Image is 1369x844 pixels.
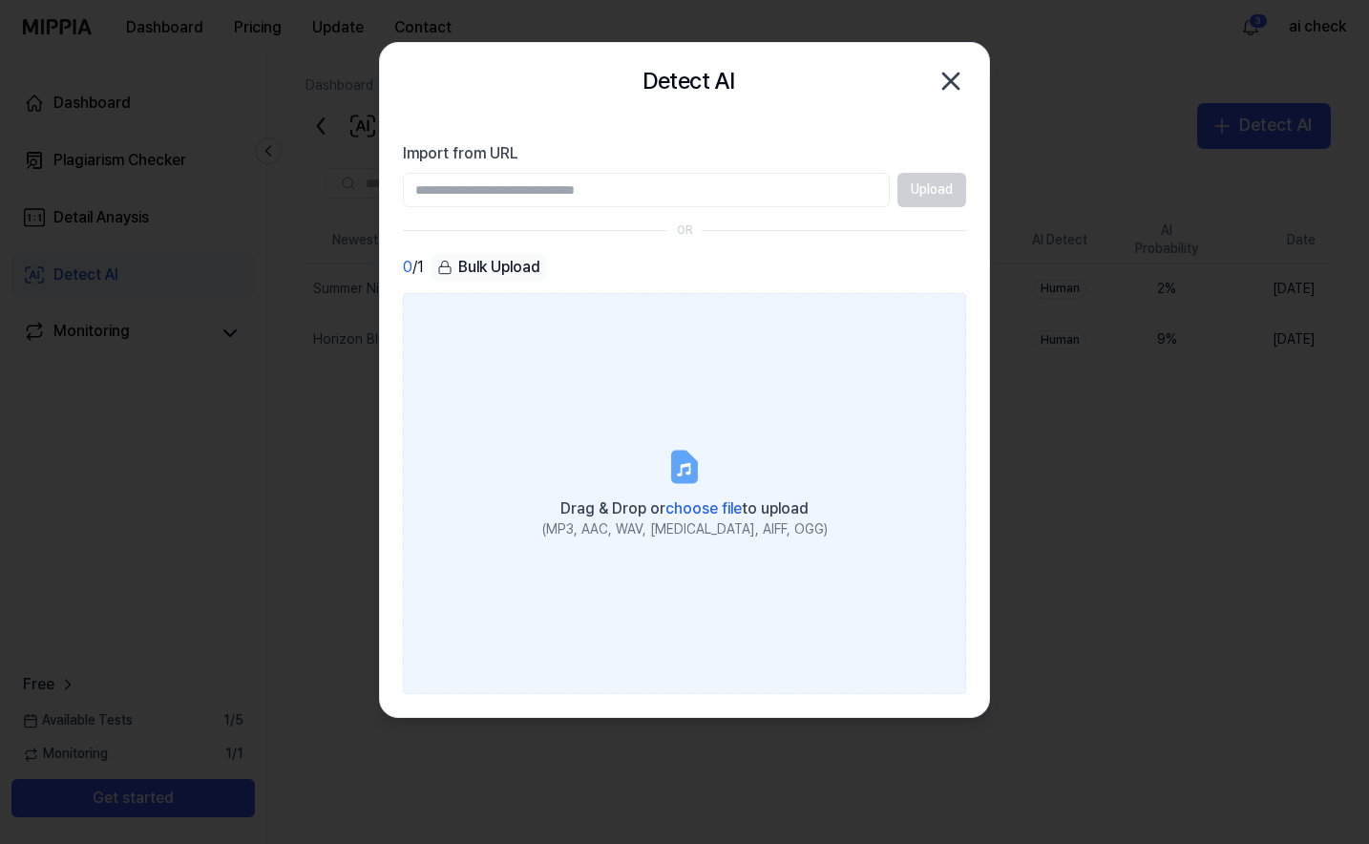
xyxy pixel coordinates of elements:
[677,222,693,239] div: OR
[403,254,424,282] div: / 1
[642,63,735,99] h2: Detect AI
[432,254,546,282] button: Bulk Upload
[403,256,412,279] span: 0
[665,499,742,517] span: choose file
[542,520,828,539] div: (MP3, AAC, WAV, [MEDICAL_DATA], AIFF, OGG)
[560,499,809,517] span: Drag & Drop or to upload
[432,254,546,281] div: Bulk Upload
[403,142,966,165] label: Import from URL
